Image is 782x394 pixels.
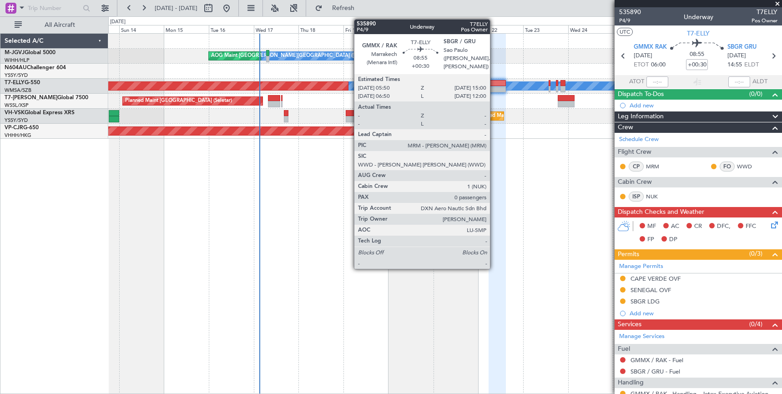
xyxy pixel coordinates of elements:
[618,378,644,388] span: Handling
[5,95,88,101] a: T7-[PERSON_NAME]Global 7500
[646,192,666,201] a: NUK
[5,65,27,71] span: N604AU
[727,51,746,61] span: [DATE]
[634,51,652,61] span: [DATE]
[5,125,39,131] a: VP-CJRG-650
[619,332,665,341] a: Manage Services
[388,25,434,33] div: Sat 20
[737,162,757,171] a: WWD
[619,17,641,25] span: P4/9
[746,222,756,231] span: FFC
[568,25,613,33] div: Wed 24
[727,61,742,70] span: 14:55
[717,222,731,231] span: DFC,
[720,162,735,172] div: FO
[618,344,630,354] span: Fuel
[298,25,343,33] div: Thu 18
[631,298,660,305] div: SBGR LDG
[634,43,667,52] span: GMMX RAK
[687,29,710,38] span: T7-ELLY
[618,111,664,122] span: Leg Information
[694,222,702,231] span: CR
[5,65,66,71] a: N604AUChallenger 604
[125,94,232,108] div: Planned Maint [GEOGRAPHIC_DATA] (Seletar)
[631,368,680,375] a: SBGR / GRU - Fuel
[155,4,197,12] span: [DATE] - [DATE]
[629,192,644,202] div: ISP
[618,147,651,157] span: Flight Crew
[619,7,641,17] span: 535890
[634,61,649,70] span: ETOT
[752,77,767,86] span: ALDT
[5,50,55,56] a: M-JGVJGlobal 5000
[254,25,299,33] div: Wed 17
[619,262,663,271] a: Manage Permits
[478,25,523,33] div: Mon 22
[752,17,777,25] span: Pos Owner
[5,80,40,86] a: T7-ELLYG-550
[647,222,656,231] span: MF
[671,222,679,231] span: AC
[618,177,652,187] span: Cabin Crew
[646,162,666,171] a: MRM
[24,22,96,28] span: All Aircraft
[256,49,404,63] div: [PERSON_NAME][GEOGRAPHIC_DATA] ([PERSON_NAME] Intl)
[5,95,57,101] span: T7-[PERSON_NAME]
[631,275,681,283] div: CAPE VERDE OVF
[434,25,479,33] div: Sun 21
[5,72,28,79] a: YSSY/SYD
[752,7,777,17] span: T7ELLY
[5,110,25,116] span: VH-VSK
[619,135,659,144] a: Schedule Crew
[5,125,23,131] span: VP-CJR
[749,249,762,258] span: (0/3)
[324,5,363,11] span: Refresh
[618,319,641,330] span: Services
[311,1,365,15] button: Refresh
[630,309,777,317] div: Add new
[523,25,568,33] div: Tue 23
[5,102,29,109] a: WSSL/XSP
[647,235,654,244] span: FP
[5,132,31,139] a: VHHH/HKG
[669,235,677,244] span: DP
[209,25,254,33] div: Tue 16
[343,25,388,33] div: Fri 19
[618,207,704,217] span: Dispatch Checks and Weather
[164,25,209,33] div: Mon 15
[119,25,164,33] div: Sun 14
[629,162,644,172] div: CP
[618,89,664,100] span: Dispatch To-Dos
[749,319,762,329] span: (0/4)
[631,356,683,364] a: GMMX / RAK - Fuel
[5,87,31,94] a: WMSA/SZB
[613,25,658,33] div: Thu 25
[684,12,713,22] div: Underway
[477,109,582,123] div: Planned Maint Sydney ([PERSON_NAME] Intl)
[618,122,633,133] span: Crew
[5,80,25,86] span: T7-ELLY
[749,89,762,99] span: (0/0)
[617,28,633,36] button: UTC
[744,61,759,70] span: ELDT
[651,61,666,70] span: 06:00
[5,117,28,124] a: YSSY/SYD
[110,18,126,26] div: [DATE]
[646,76,668,87] input: --:--
[5,57,30,64] a: WIHH/HLP
[631,286,671,294] div: SENEGAL OVF
[629,77,644,86] span: ATOT
[690,50,704,59] span: 08:55
[10,18,99,32] button: All Aircraft
[5,50,25,56] span: M-JGVJ
[5,110,75,116] a: VH-VSKGlobal Express XRS
[618,249,639,260] span: Permits
[630,101,777,109] div: Add new
[28,1,80,15] input: Trip Number
[727,43,757,52] span: SBGR GRU
[211,49,318,63] div: AOG Maint [GEOGRAPHIC_DATA] (Halim Intl)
